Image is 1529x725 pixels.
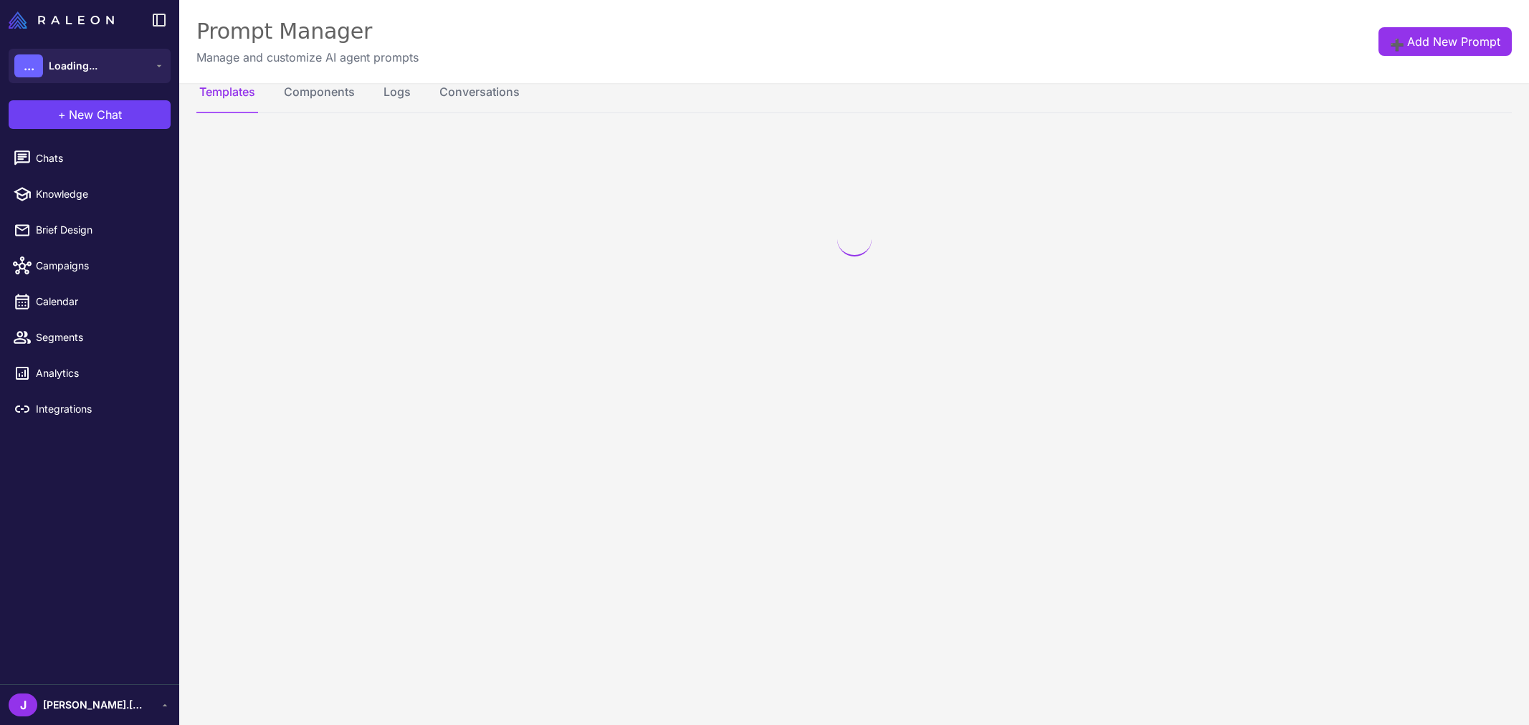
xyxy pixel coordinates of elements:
[381,83,414,113] button: Logs
[6,215,173,245] a: Brief Design
[9,49,171,83] button: ...Loading...
[9,693,37,716] div: J
[69,106,122,123] span: New Chat
[6,394,173,424] a: Integrations
[36,401,162,417] span: Integrations
[9,100,171,129] button: +New Chat
[6,358,173,388] a: Analytics
[36,222,162,238] span: Brief Design
[196,83,258,113] button: Templates
[9,11,120,29] a: Raleon Logo
[43,697,143,713] span: [PERSON_NAME].[PERSON_NAME]
[437,83,523,113] button: Conversations
[6,179,173,209] a: Knowledge
[9,11,114,29] img: Raleon Logo
[196,49,419,66] p: Manage and customize AI agent prompts
[36,365,162,381] span: Analytics
[36,294,162,309] span: Calendar
[49,58,97,74] span: Loading...
[6,143,173,173] a: Chats
[6,287,173,317] a: Calendar
[1378,27,1512,56] button: ➕Add New Prompt
[36,186,162,202] span: Knowledge
[1390,36,1401,47] span: ➕
[281,83,358,113] button: Components
[6,251,173,281] a: Campaigns
[36,258,162,274] span: Campaigns
[36,330,162,345] span: Segments
[6,322,173,352] a: Segments
[58,106,66,123] span: +
[14,54,43,77] div: ...
[196,17,419,46] div: Prompt Manager
[36,150,162,166] span: Chats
